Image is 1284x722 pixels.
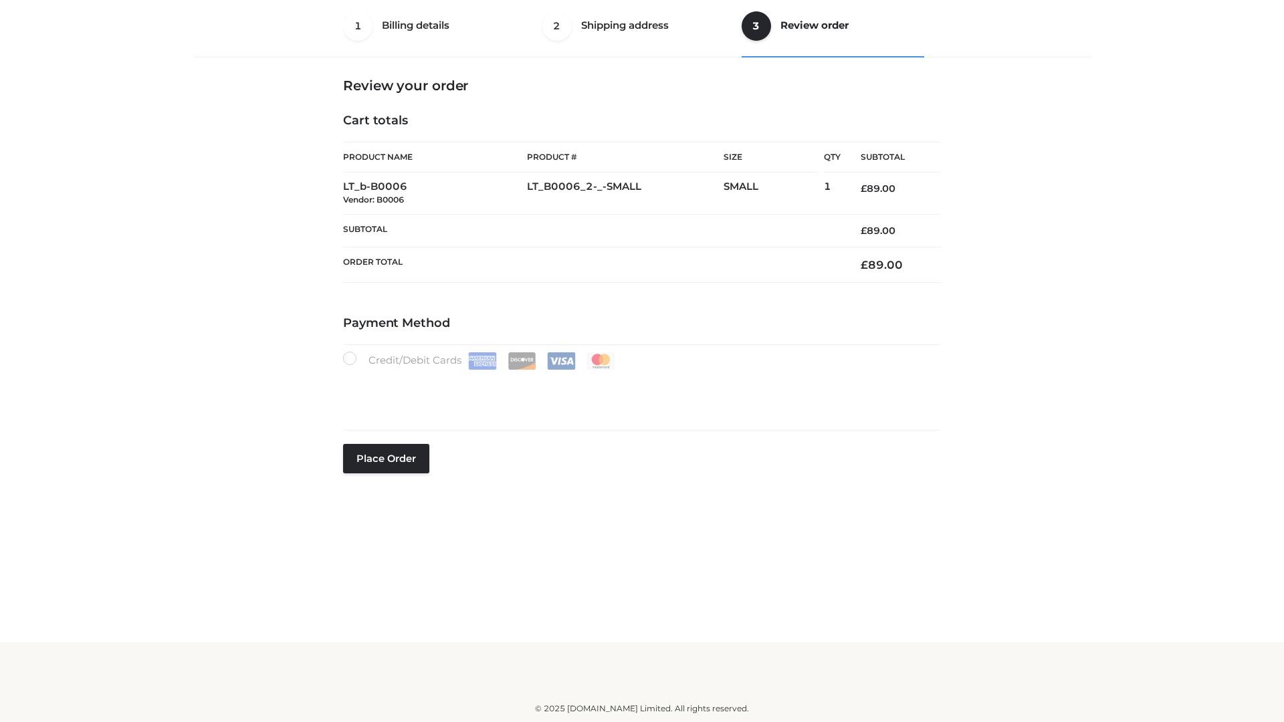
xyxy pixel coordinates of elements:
bdi: 89.00 [861,225,895,237]
button: Place order [343,444,429,473]
td: SMALL [724,172,824,215]
h4: Payment Method [343,316,941,331]
td: LT_b-B0006 [343,172,527,215]
h4: Cart totals [343,114,941,128]
th: Order Total [343,247,841,283]
th: Product # [527,142,724,172]
span: £ [861,183,867,195]
iframe: Secure payment input frame [340,367,938,416]
img: Discover [508,352,536,370]
span: £ [861,258,868,271]
bdi: 89.00 [861,258,903,271]
td: 1 [824,172,841,215]
th: Size [724,142,817,172]
small: Vendor: B0006 [343,195,404,205]
bdi: 89.00 [861,183,895,195]
td: LT_B0006_2-_-SMALL [527,172,724,215]
label: Credit/Debit Cards [343,352,617,370]
th: Subtotal [343,214,841,247]
th: Qty [824,142,841,172]
th: Subtotal [841,142,941,172]
img: Amex [468,352,497,370]
h3: Review your order [343,78,941,94]
span: £ [861,225,867,237]
img: Mastercard [586,352,615,370]
th: Product Name [343,142,527,172]
div: © 2025 [DOMAIN_NAME] Limited. All rights reserved. [199,702,1085,715]
img: Visa [547,352,576,370]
